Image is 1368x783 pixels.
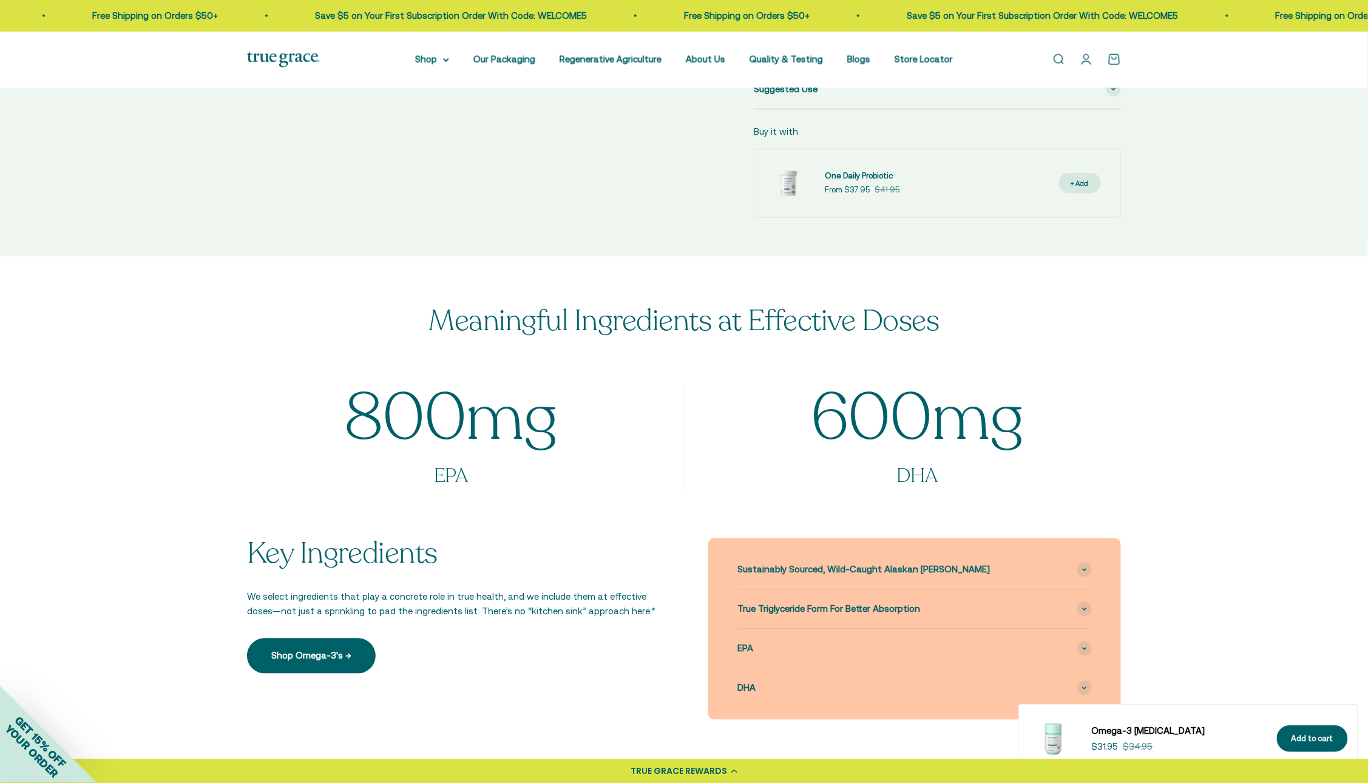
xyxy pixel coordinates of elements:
h2: Key Ingredients [247,538,660,571]
summary: EPA [737,629,1092,668]
summary: Suggested Use [754,70,1121,109]
summary: True Triglyceride Form For Better Absorption [737,590,1092,629]
a: About Us [686,54,725,64]
p: Buy it with [754,124,798,139]
span: Suggested Use [754,82,818,97]
span: EPA [737,642,753,656]
a: Store Locator [895,54,953,64]
h3: DHA [714,464,1122,490]
span: DHA [737,681,756,696]
p: Save $5 on Your First Subscription Order With Code: WELCOME5 [907,8,1179,23]
button: + Add [1059,173,1101,194]
compare-at-price: $41.95 [875,184,899,197]
sale-price: From $37.95 [825,184,870,197]
a: Quality & Testing [750,54,823,64]
compare-at-price: $34.95 [1123,739,1153,754]
span: 800 [344,386,466,452]
p: Meaningful Ingredients at Effective Doses [428,305,939,337]
span: One Daily Probiotic [825,171,893,180]
summary: Sustainably Sourced, Wild-Caught Alaskan [PERSON_NAME] [737,551,1092,589]
a: One Daily Probiotic [825,170,899,183]
a: Blogs [847,54,870,64]
div: + Add [1071,178,1089,189]
impact-text: mg [247,386,655,452]
p: We select ingredients that play a concrete role in true health, and we include them at effective ... [247,590,660,619]
span: True Triglyceride Form For Better Absorption [737,602,920,617]
a: Free Shipping on Orders $50+ [684,10,810,21]
a: Free Shipping on Orders $50+ [92,10,218,21]
span: YOUR ORDER [2,722,61,781]
img: Omega-3 Fish Oil for Brain, Heart, and Immune Health* Sustainably sourced, wild-caught Alaskan fi... [1029,714,1077,763]
a: Shop Omega-3's → [247,639,376,674]
div: Add to cart [1292,733,1333,745]
span: GET 15% OFF [12,714,69,770]
div: TRUE GRACE REWARDS [631,765,727,778]
a: Regenerative Agriculture [560,54,662,64]
summary: Shop [415,52,449,67]
span: Sustainably Sourced, Wild-Caught Alaskan [PERSON_NAME] [737,563,990,577]
impact-text: mg [714,386,1122,452]
a: Our Packaging [473,54,535,64]
sale-price: $31.95 [1092,739,1119,754]
a: Omega-3 [MEDICAL_DATA] [1092,724,1262,738]
span: 600 [811,386,932,452]
h3: EPA [247,464,655,490]
summary: DHA [737,669,1092,708]
img: Daily Probiotic forDigestive and Immune Support:* - 90 Billion CFU at time of manufacturing (30 B... [764,159,813,208]
p: Save $5 on Your First Subscription Order With Code: WELCOME5 [315,8,587,23]
button: Add to cart [1277,725,1348,753]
